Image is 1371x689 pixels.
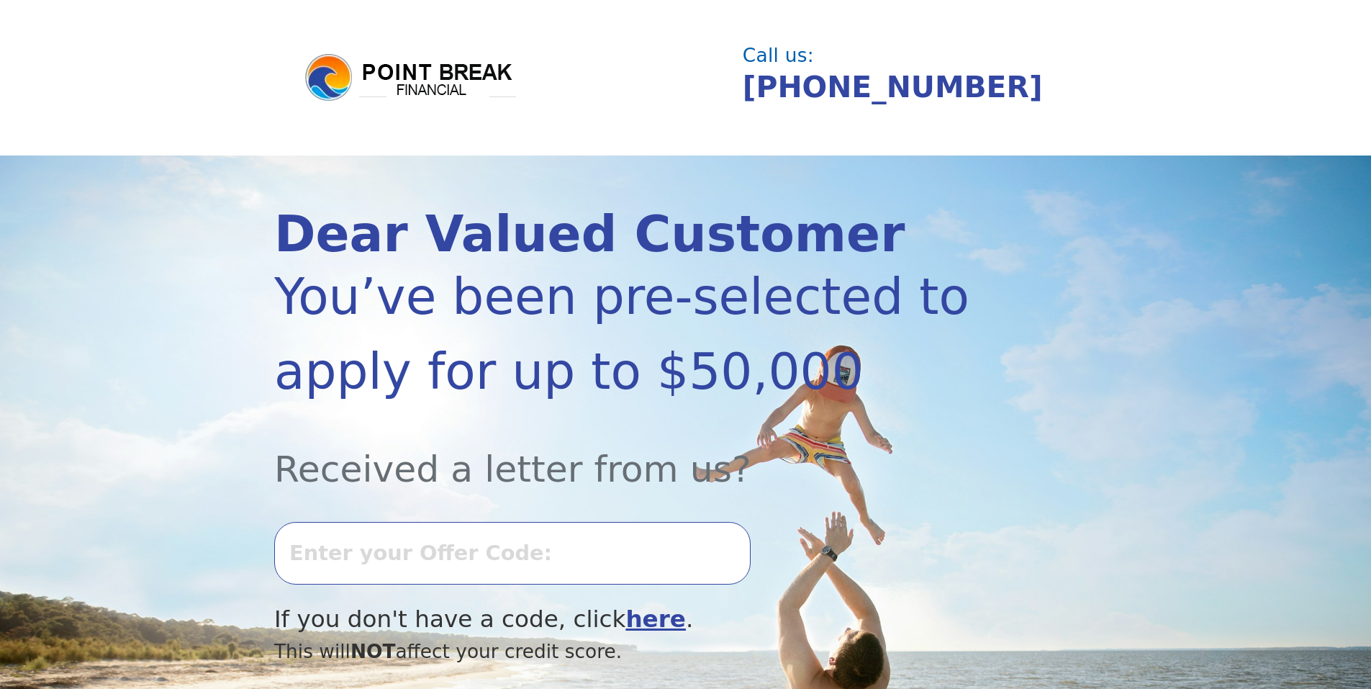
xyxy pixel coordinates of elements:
div: Call us: [743,46,1085,65]
a: [PHONE_NUMBER] [743,70,1043,104]
img: logo.png [303,52,519,104]
div: You’ve been pre-selected to apply for up to $50,000 [274,259,974,409]
div: Received a letter from us? [274,409,974,496]
div: If you don't have a code, click . [274,602,974,637]
div: This will affect your credit score. [274,637,974,666]
a: here [625,605,686,633]
span: NOT [350,640,396,662]
div: Dear Valued Customer [274,210,974,259]
input: Enter your Offer Code: [274,522,751,584]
